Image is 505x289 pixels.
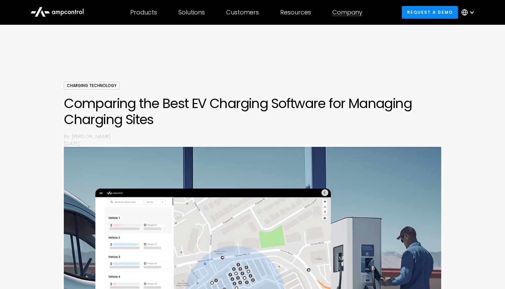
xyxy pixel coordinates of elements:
p: [PERSON_NAME] [71,133,441,140]
div: Resources [280,9,311,16]
div: Charging Technology [64,82,120,90]
div: Company [332,9,362,16]
a: Request a demo [402,6,458,18]
div: Products [130,9,157,16]
p: By [64,133,71,140]
h1: Comparing the Best EV Charging Software for Managing Charging Sites [64,95,441,127]
div: Customers [226,9,259,16]
div: Solutions [178,9,205,16]
p: [DATE] [64,140,441,147]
